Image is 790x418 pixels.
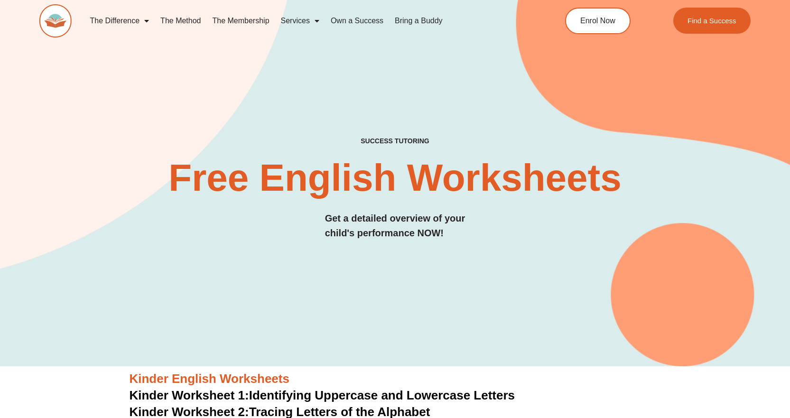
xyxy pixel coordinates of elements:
[130,388,515,402] a: Kinder Worksheet 1:Identifying Uppercase and Lowercase Letters
[688,17,736,24] span: Find a Success
[207,10,275,32] a: The Membership
[389,10,448,32] a: Bring a Buddy
[155,10,206,32] a: The Method
[130,371,661,387] h3: Kinder English Worksheets
[160,159,630,197] h2: Free English Worksheets​
[580,17,615,25] span: Enrol Now
[673,8,751,34] a: Find a Success
[84,10,155,32] a: The Difference
[84,10,524,32] nav: Menu
[130,388,249,402] span: Kinder Worksheet 1:
[565,8,631,34] a: Enrol Now
[290,137,501,145] h4: SUCCESS TUTORING​
[325,10,389,32] a: Own a Success
[325,211,465,241] h3: Get a detailed overview of your child's performance NOW!
[275,10,325,32] a: Services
